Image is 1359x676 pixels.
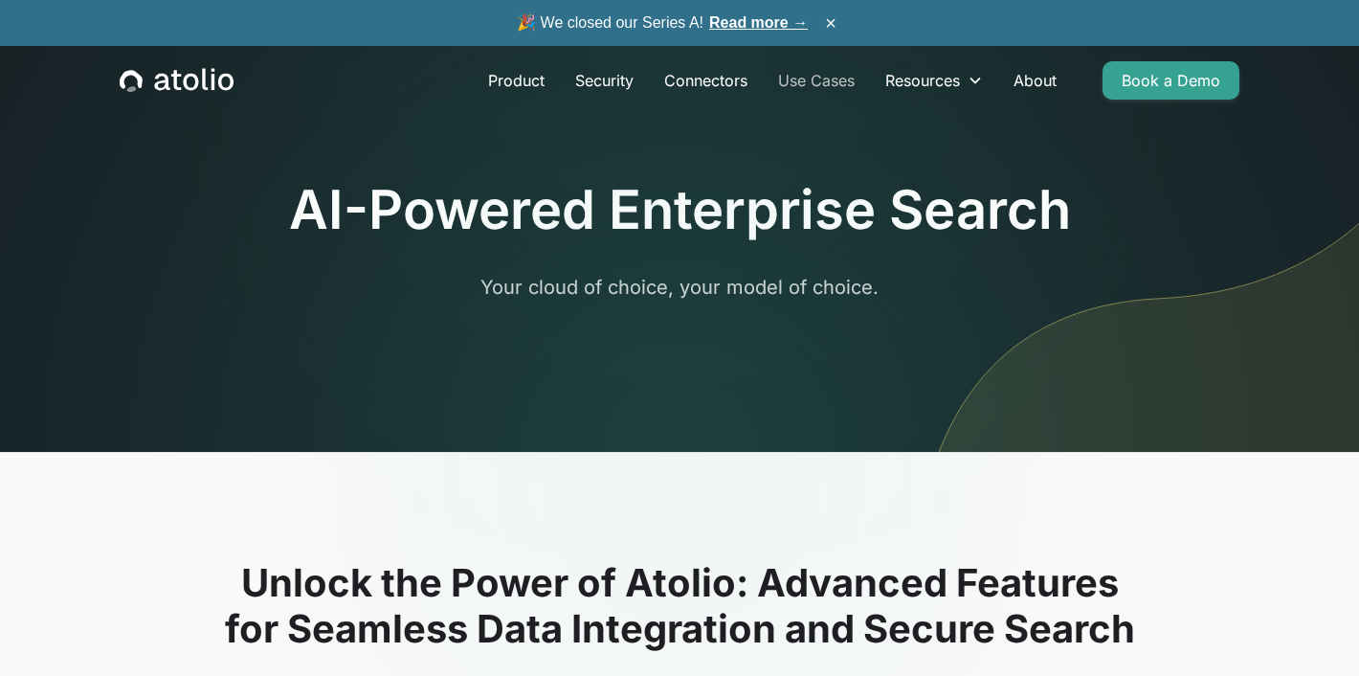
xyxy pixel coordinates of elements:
[1103,61,1239,100] a: Book a Demo
[709,14,808,31] a: Read more →
[517,11,808,34] span: 🎉 We closed our Series A!
[473,61,560,100] a: Product
[998,61,1072,100] a: About
[120,68,234,93] a: home
[870,61,998,100] div: Resources
[68,560,1291,652] h2: Unlock the Power of Atolio: Advanced Features for Seamless Data Integration and Secure Search
[910,8,1359,452] img: line
[885,69,960,92] div: Resources
[312,273,1047,302] p: Your cloud of choice, your model of choice.
[289,178,1071,242] h1: AI-Powered Enterprise Search
[763,61,870,100] a: Use Cases
[819,12,842,34] button: ×
[560,61,649,100] a: Security
[649,61,763,100] a: Connectors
